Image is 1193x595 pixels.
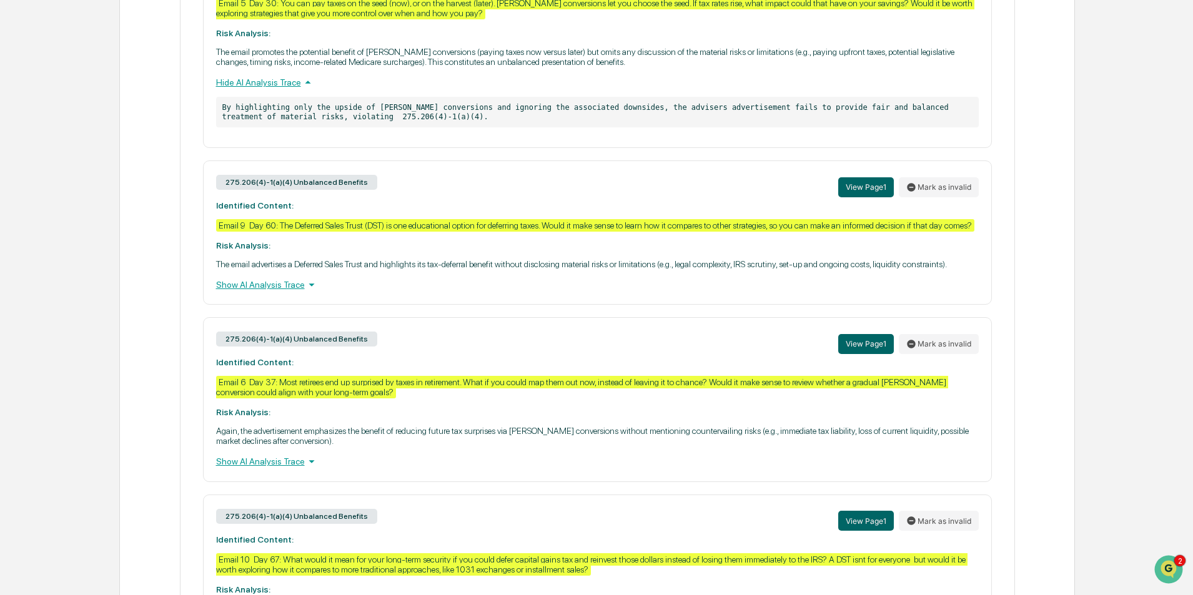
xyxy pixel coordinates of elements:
[56,108,172,118] div: We're available if you need us!
[838,511,894,531] button: View Page1
[216,97,979,127] p: By highlighting only the upside of [PERSON_NAME] conversions and ignoring the associated downside...
[216,76,979,89] div: Hide AI Analysis Trace
[88,275,151,285] a: Powered byPylon
[56,96,205,108] div: Start new chat
[216,278,979,292] div: Show AI Analysis Trace
[26,96,49,118] img: 6558925923028_b42adfe598fdc8269267_72.jpg
[86,217,160,239] a: 🗄️Attestations
[216,376,948,398] div: Email 6 Day 37: Most retirees end up surprised by taxes in retirement. What if you could map them...
[12,247,22,257] div: 🔎
[216,509,377,524] div: 275.206(4)-1(a)(4) Unbalanced Benefits
[216,553,968,576] div: Email 10 Day 67: What would it mean for your long-term security if you could defer capital gains ...
[216,240,270,250] strong: Risk Analysis:
[899,511,979,531] button: Mark as invalid
[12,96,35,118] img: 1746055101610-c473b297-6a78-478c-a979-82029cc54cd1
[216,357,294,367] strong: Identified Content:
[103,222,155,234] span: Attestations
[216,259,979,269] p: The email advertises a Deferred Sales Trust and highlights its tax-deferral benefit without discl...
[39,170,101,180] span: [PERSON_NAME]
[216,28,270,38] strong: Risk Analysis:
[124,276,151,285] span: Pylon
[216,534,294,544] strong: Identified Content:
[111,170,136,180] span: [DATE]
[12,223,22,233] div: 🖐️
[216,219,974,232] div: Email 9 Day 60: The Deferred Sales Trust (DST) is one educational option for deferring taxes. Wou...
[216,455,979,468] div: Show AI Analysis Trace
[194,136,227,151] button: See all
[104,170,108,180] span: •
[838,177,894,197] button: View Page1
[25,170,35,180] img: 1746055101610-c473b297-6a78-478c-a979-82029cc54cd1
[216,175,377,190] div: 275.206(4)-1(a)(4) Unbalanced Benefits
[7,217,86,239] a: 🖐️Preclearance
[838,334,894,354] button: View Page1
[216,47,979,67] p: The email promotes the potential benefit of [PERSON_NAME] conversions (paying taxes now versus la...
[216,426,979,446] p: Again, the advertisement emphasizes the benefit of reducing future tax surprises via [PERSON_NAME...
[216,407,270,417] strong: Risk Analysis:
[12,139,84,149] div: Past conversations
[7,240,84,263] a: 🔎Data Lookup
[91,223,101,233] div: 🗄️
[216,200,294,210] strong: Identified Content:
[899,334,979,354] button: Mark as invalid
[1153,554,1187,588] iframe: Open customer support
[25,222,81,234] span: Preclearance
[216,332,377,347] div: 275.206(4)-1(a)(4) Unbalanced Benefits
[25,245,79,258] span: Data Lookup
[216,584,270,594] strong: Risk Analysis:
[899,177,979,197] button: Mark as invalid
[12,158,32,178] img: Ed Schembor
[12,26,227,46] p: How can we help?
[212,99,227,114] button: Start new chat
